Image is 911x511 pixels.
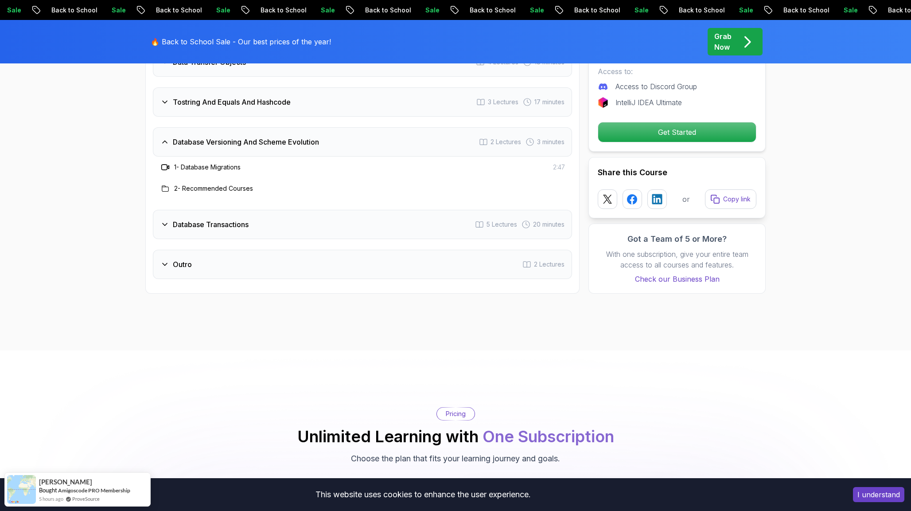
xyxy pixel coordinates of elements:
[101,6,129,15] p: Sale
[723,195,751,204] p: Copy link
[598,97,608,108] img: jetbrains logo
[487,220,517,229] span: 5 Lectures
[598,66,756,77] p: Access to:
[40,6,101,15] p: Back to School
[145,6,205,15] p: Back to School
[39,487,57,494] span: Bought
[534,260,565,269] span: 2 Lectures
[174,163,241,172] h3: 1 - Database Migrations
[414,6,443,15] p: Sale
[728,6,756,15] p: Sale
[205,6,234,15] p: Sale
[598,274,756,284] a: Check our Business Plan
[153,210,572,239] button: Database Transactions5 Lectures 20 minutes
[623,6,652,15] p: Sale
[598,122,756,142] p: Get Started
[682,194,690,204] p: or
[173,259,192,270] h3: Outro
[534,98,565,106] span: 17 minutes
[533,220,565,229] span: 20 minutes
[772,6,833,15] p: Back to School
[598,166,756,179] h2: Share this Course
[39,478,92,486] span: [PERSON_NAME]
[615,81,697,92] p: Access to Discord Group
[459,6,519,15] p: Back to School
[249,6,310,15] p: Back to School
[714,31,732,52] p: Grab Now
[833,6,861,15] p: Sale
[668,6,728,15] p: Back to School
[153,250,572,279] button: Outro2 Lectures
[519,6,547,15] p: Sale
[151,36,331,47] p: 🔥 Back to School Sale - Our best prices of the year!
[491,138,521,146] span: 2 Lectures
[537,138,565,146] span: 3 minutes
[173,97,291,107] h3: Tostring And Equals And Hashcode
[354,6,414,15] p: Back to School
[553,163,565,172] span: 2:47
[297,428,614,445] h2: Unlimited Learning with
[853,487,904,502] button: Accept cookies
[615,97,682,108] p: IntelliJ IDEA Ultimate
[351,452,560,465] p: Choose the plan that fits your learning journey and goals.
[488,98,518,106] span: 3 Lectures
[598,122,756,142] button: Get Started
[563,6,623,15] p: Back to School
[7,485,840,504] div: This website uses cookies to enhance the user experience.
[7,475,36,504] img: provesource social proof notification image
[598,233,756,245] h3: Got a Team of 5 or More?
[153,87,572,117] button: Tostring And Equals And Hashcode3 Lectures 17 minutes
[310,6,338,15] p: Sale
[72,495,100,503] a: ProveSource
[173,219,249,230] h3: Database Transactions
[483,427,614,446] span: One Subscription
[173,137,319,147] h3: Database Versioning And Scheme Evolution
[598,249,756,270] p: With one subscription, give your entire team access to all courses and features.
[39,495,63,503] span: 5 hours ago
[58,487,130,494] a: Amigoscode PRO Membership
[705,189,756,209] button: Copy link
[446,409,466,418] p: Pricing
[153,127,572,157] button: Database Versioning And Scheme Evolution2 Lectures 3 minutes
[174,184,253,193] h3: 2 - Recommended Courses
